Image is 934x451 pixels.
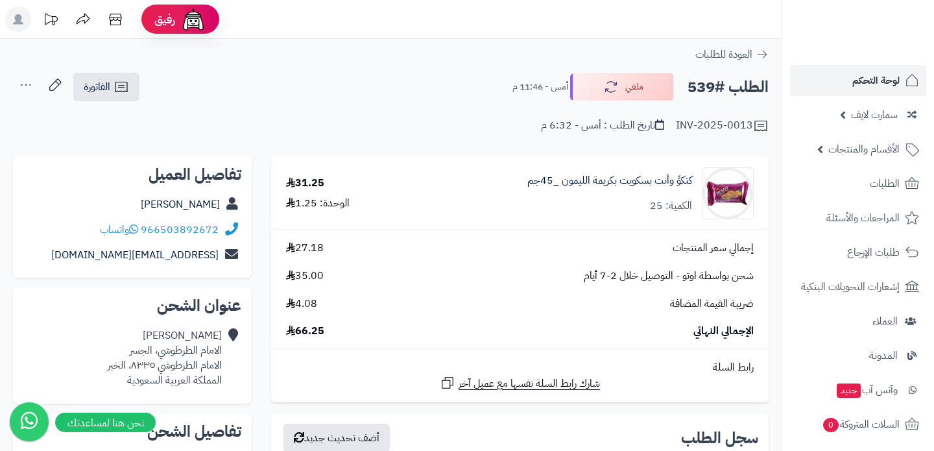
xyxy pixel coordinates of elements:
a: [PERSON_NAME] [141,197,220,212]
span: الفاتورة [84,79,110,95]
span: رفيق [154,12,175,27]
span: ضريبة القيمة المضافة [670,297,754,311]
a: الطلبات [790,168,926,199]
a: [EMAIL_ADDRESS][DOMAIN_NAME] [51,247,219,263]
small: أمس - 11:46 م [512,80,568,93]
span: شحن بواسطة اوتو - التوصيل خلال 2-7 أيام [584,269,754,284]
button: ملغي [570,73,674,101]
div: INV-2025-0013 [676,118,769,134]
span: المدونة [869,347,898,365]
span: المراجعات والأسئلة [826,209,900,227]
span: وآتس آب [835,381,898,399]
img: ai-face.png [180,6,206,32]
a: المراجعات والأسئلة [790,202,926,234]
span: العملاء [872,312,898,330]
a: كتكوً وأنت بسكويت بكريمة الليمون _45جم [527,173,692,188]
img: IMG_1683-90x90.JPG [702,167,753,219]
div: 31.25 [286,176,324,191]
span: 27.18 [286,241,324,256]
h2: الطلب #539 [688,74,769,101]
span: السلات المتروكة [822,415,900,433]
span: شارك رابط السلة نفسها مع عميل آخر [459,376,600,391]
a: الفاتورة [73,73,139,101]
a: طلبات الإرجاع [790,237,926,268]
a: واتساب [100,222,138,238]
a: المدونة [790,340,926,371]
a: 966503892672 [141,222,219,238]
h3: سجل الطلب [681,430,758,446]
span: سمارت لايف [851,106,898,124]
span: 35.00 [286,269,324,284]
a: وآتس آبجديد [790,374,926,406]
span: طلبات الإرجاع [847,243,900,262]
span: لوحة التحكم [852,71,900,90]
a: تحديثات المنصة [34,6,67,36]
span: العودة للطلبات [695,47,752,62]
h2: عنوان الشحن [23,298,241,313]
a: العودة للطلبات [695,47,769,62]
a: العملاء [790,306,926,337]
div: تاريخ الطلب : أمس - 6:32 م [541,118,664,133]
div: الوحدة: 1.25 [286,196,350,211]
span: جديد [837,384,861,398]
span: الطلبات [870,175,900,193]
a: السلات المتروكة0 [790,409,926,440]
span: الأقسام والمنتجات [828,140,900,158]
a: لوحة التحكم [790,65,926,96]
span: الإجمالي النهائي [693,324,754,339]
span: إشعارات التحويلات البنكية [801,278,900,296]
span: 66.25 [286,324,324,339]
div: الكمية: 25 [650,199,692,213]
div: رابط السلة [276,360,763,375]
h2: تفاصيل العميل [23,167,241,182]
span: 4.08 [286,297,317,311]
span: إجمالي سعر المنتجات [673,241,754,256]
span: 0 [823,418,839,432]
a: شارك رابط السلة نفسها مع عميل آخر [440,375,600,391]
div: [PERSON_NAME] الامام الطرطوشي، الجسر الامام الطرطوشي ٨٣٣٥، الخبر المملكة العربية السعودية [108,328,222,387]
a: إشعارات التحويلات البنكية [790,271,926,302]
